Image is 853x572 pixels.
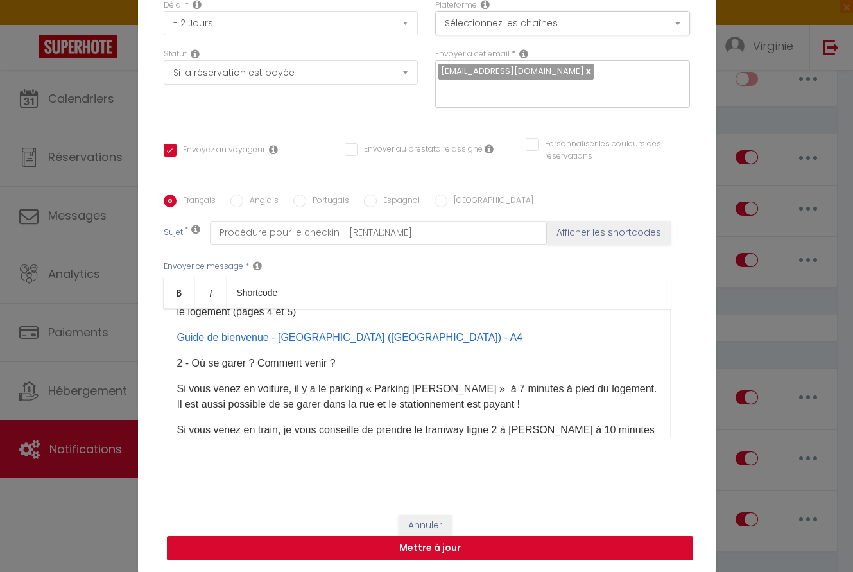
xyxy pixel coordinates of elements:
a: Italic [195,277,227,308]
p: Si vous venez en voiture, il y a le parking « Parking [PERSON_NAME] » à 7 minutes à pied du logem... [177,381,657,412]
button: Sélectionnez les chaînes [435,11,690,35]
label: Envoyez au voyageur [177,144,265,158]
label: Sujet [164,227,183,240]
a: Bold [164,277,195,308]
label: Statut [164,48,187,60]
i: Subject [191,224,200,234]
label: Français [177,195,216,209]
label: Espagnol [377,195,420,209]
i: Envoyer au voyageur [269,144,278,155]
span: [EMAIL_ADDRESS][DOMAIN_NAME] [441,65,584,77]
a: Shortcode [227,277,288,308]
label: [GEOGRAPHIC_DATA] [447,195,533,209]
i: Message [253,261,262,271]
label: Portugais [306,195,349,209]
label: Envoyer ce message [164,261,243,273]
p: ​ [177,330,657,345]
label: Anglais [243,195,279,209]
a: Guide de bienvenue - [GEOGRAPHIC_DATA] ([GEOGRAPHIC_DATA]) - A4 [177,332,523,343]
i: Booking status [191,49,200,59]
label: Envoyer à cet email [435,48,510,60]
button: Annuler [399,515,452,537]
p: Si vous venez en train, je vous conseille de prendre le tramway ligne 2 à [PERSON_NAME] à 10 minu... [177,422,657,453]
i: Recipient [519,49,528,59]
button: Afficher les shortcodes [547,221,671,245]
button: Mettre à jour [167,536,693,560]
p: 2 - Où se garer ? Comment venir ? [177,356,657,371]
i: Envoyer au prestataire si il est assigné [485,144,494,154]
